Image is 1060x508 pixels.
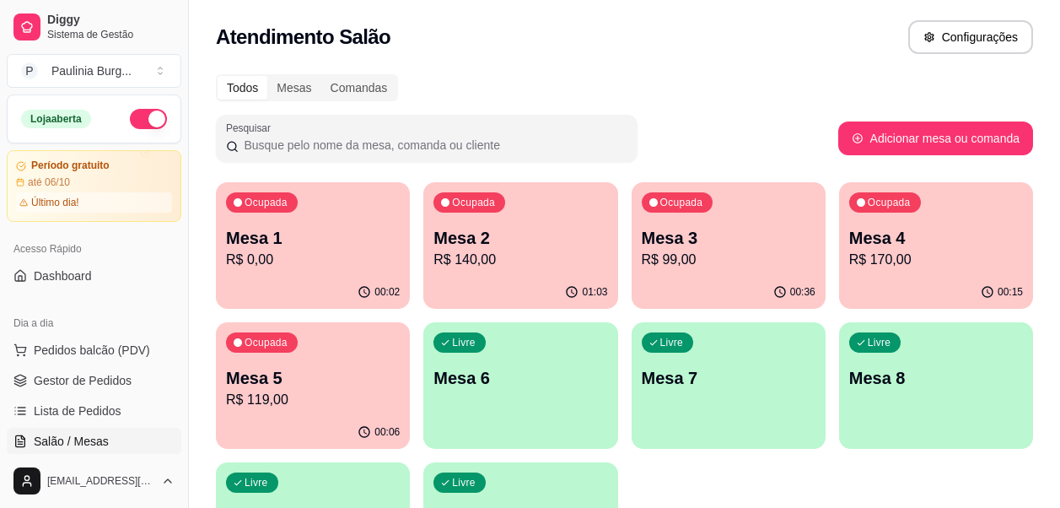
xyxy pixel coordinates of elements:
[34,372,132,389] span: Gestor de Pedidos
[47,28,175,41] span: Sistema de Gestão
[7,310,181,337] div: Dia a dia
[423,182,617,309] button: OcupadaMesa 2R$ 140,0001:03
[7,150,181,222] a: Período gratuitoaté 06/10Último dia!
[7,461,181,501] button: [EMAIL_ADDRESS][DOMAIN_NAME]
[660,336,684,349] p: Livre
[47,13,175,28] span: Diggy
[452,336,476,349] p: Livre
[21,62,38,79] span: P
[7,235,181,262] div: Acesso Rápido
[226,121,277,135] label: Pesquisar
[7,367,181,394] a: Gestor de Pedidos
[216,322,410,449] button: OcupadaMesa 5R$ 119,0000:06
[34,433,109,450] span: Salão / Mesas
[868,336,891,349] p: Livre
[838,122,1033,155] button: Adicionar mesa ou comanda
[908,20,1033,54] button: Configurações
[321,76,397,100] div: Comandas
[245,196,288,209] p: Ocupada
[216,182,410,309] button: OcupadaMesa 1R$ 0,0000:02
[660,196,703,209] p: Ocupada
[642,366,815,390] p: Mesa 7
[849,250,1023,270] p: R$ 170,00
[34,268,92,284] span: Dashboard
[452,196,495,209] p: Ocupada
[28,176,70,189] article: até 06/10
[7,262,181,289] a: Dashboard
[51,62,132,79] div: Paulinia Burg ...
[790,285,815,299] p: 00:36
[216,24,390,51] h2: Atendimento Salão
[245,336,288,349] p: Ocupada
[130,109,167,129] button: Alterar Status
[632,182,826,309] button: OcupadaMesa 3R$ 99,0000:36
[226,390,400,410] p: R$ 119,00
[267,76,320,100] div: Mesas
[642,250,815,270] p: R$ 99,00
[433,250,607,270] p: R$ 140,00
[642,226,815,250] p: Mesa 3
[21,110,91,128] div: Loja aberta
[839,322,1033,449] button: LivreMesa 8
[7,54,181,88] button: Select a team
[7,7,181,47] a: DiggySistema de Gestão
[7,428,181,455] a: Salão / Mesas
[433,226,607,250] p: Mesa 2
[423,322,617,449] button: LivreMesa 6
[7,397,181,424] a: Lista de Pedidos
[245,476,268,489] p: Livre
[374,285,400,299] p: 00:02
[226,366,400,390] p: Mesa 5
[31,159,110,172] article: Período gratuito
[433,366,607,390] p: Mesa 6
[839,182,1033,309] button: OcupadaMesa 4R$ 170,0000:15
[34,342,150,359] span: Pedidos balcão (PDV)
[7,337,181,364] button: Pedidos balcão (PDV)
[632,322,826,449] button: LivreMesa 7
[868,196,911,209] p: Ocupada
[226,250,400,270] p: R$ 0,00
[239,137,627,154] input: Pesquisar
[31,196,79,209] article: Último dia!
[849,226,1023,250] p: Mesa 4
[849,366,1023,390] p: Mesa 8
[226,226,400,250] p: Mesa 1
[47,474,154,488] span: [EMAIL_ADDRESS][DOMAIN_NAME]
[34,403,121,419] span: Lista de Pedidos
[452,476,476,489] p: Livre
[218,76,267,100] div: Todos
[374,425,400,439] p: 00:06
[998,285,1023,299] p: 00:15
[582,285,607,299] p: 01:03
